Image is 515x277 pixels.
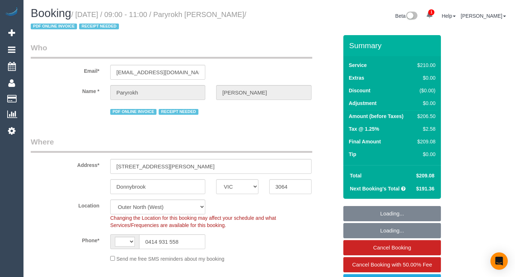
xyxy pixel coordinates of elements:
[349,100,377,107] label: Adjustment
[110,109,156,115] span: PDF ONLINE INVOICE
[269,179,312,194] input: Post Code*
[415,138,435,145] div: $209.08
[349,151,356,158] label: Tip
[405,12,417,21] img: New interface
[415,113,435,120] div: $206.50
[415,87,435,94] div: ($0.00)
[350,186,400,192] strong: Next Booking's Total
[349,62,367,69] label: Service
[349,87,370,94] label: Discount
[31,7,71,20] span: Booking
[416,186,434,192] span: $191.36
[139,234,205,249] input: Phone*
[79,24,119,29] span: RECEIPT NEEDED
[415,151,435,158] div: $0.00
[415,125,435,133] div: $2.58
[25,85,105,95] label: Name *
[490,252,508,270] div: Open Intercom Messenger
[422,7,437,23] a: 1
[31,11,246,31] small: / [DATE] / 09:00 - 11:00 / Paryrokh [PERSON_NAME]
[25,65,105,75] label: Email*
[416,173,434,179] span: $209.08
[349,74,364,81] label: Extras
[349,41,437,50] h3: Summary
[116,256,224,262] span: Send me free SMS reminders about my booking
[31,24,77,29] span: PDF ONLINE INVOICE
[31,137,312,153] legend: Where
[25,234,105,244] label: Phone*
[159,109,198,115] span: RECEIPT NEEDED
[31,42,312,59] legend: Who
[415,62,435,69] div: $210.00
[415,74,435,81] div: $0.00
[349,138,381,145] label: Final Amount
[216,85,311,100] input: Last Name*
[343,257,441,272] a: Cancel Booking with 50.00% Fee
[4,7,19,17] img: Automaid Logo
[110,85,205,100] input: First Name*
[25,159,105,169] label: Address*
[110,215,276,228] span: Changing the Location for this booking may affect your schedule and what Services/Frequencies are...
[352,261,432,268] span: Cancel Booking with 50.00% Fee
[110,179,205,194] input: Suburb*
[349,113,403,120] label: Amount (before Taxes)
[343,240,441,255] a: Cancel Booking
[110,65,205,80] input: Email*
[349,125,379,133] label: Tax @ 1.25%
[415,100,435,107] div: $0.00
[25,200,105,209] label: Location
[461,13,506,19] a: [PERSON_NAME]
[442,13,456,19] a: Help
[428,9,434,15] span: 1
[395,13,418,19] a: Beta
[350,173,361,179] strong: Total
